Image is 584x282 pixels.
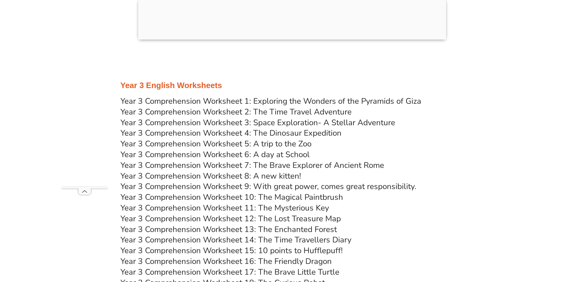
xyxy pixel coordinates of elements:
[120,224,337,235] a: Year 3 Comprehension Worksheet 13: The Enchanted Forest
[120,128,342,138] a: Year 3 Comprehension Worksheet 4: The Dinosaur Expedition
[62,14,108,187] iframe: Advertisement
[120,106,352,117] a: Year 3 Comprehension Worksheet 2: The Time Travel Adventure
[120,117,395,128] a: Year 3 Comprehension Worksheet 3: Space Exploration- A Stellar Adventure
[120,213,341,224] a: Year 3 Comprehension Worksheet 12: The Lost Treasure Map
[120,245,343,256] a: Year 3 Comprehension Worksheet 15: 10 points to Hufflepuff!
[482,213,584,282] iframe: Chat Widget
[120,192,343,203] a: Year 3 Comprehension Worksheet 10: The Magical Paintbrush
[120,80,464,91] h3: Year 3 English Worksheets
[120,181,416,192] a: Year 3 Comprehension Worksheet 9: With great power, comes great responsibility.
[120,149,310,160] a: Year 3 Comprehension Worksheet 6: A day at School
[120,138,311,149] a: Year 3 Comprehension Worksheet 5: A trip to the Zoo
[120,203,329,213] a: Year 3 Comprehension Worksheet 11: The Mysterious Key
[120,96,421,106] a: Year 3 Comprehension Worksheet 1: Exploring the Wonders of the Pyramids of Giza
[120,160,384,171] a: Year 3 Comprehension Worksheet 7: The Brave Explorer of Ancient Rome
[120,234,351,245] a: Year 3 Comprehension Worksheet 14: The Time Travellers Diary
[120,256,332,267] a: Year 3 Comprehension Worksheet 16: The Friendly Dragon
[120,171,301,181] a: Year 3 Comprehension Worksheet 8: A new kitten!
[120,267,339,277] a: Year 3 Comprehension Worksheet 17: The Brave Little Turtle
